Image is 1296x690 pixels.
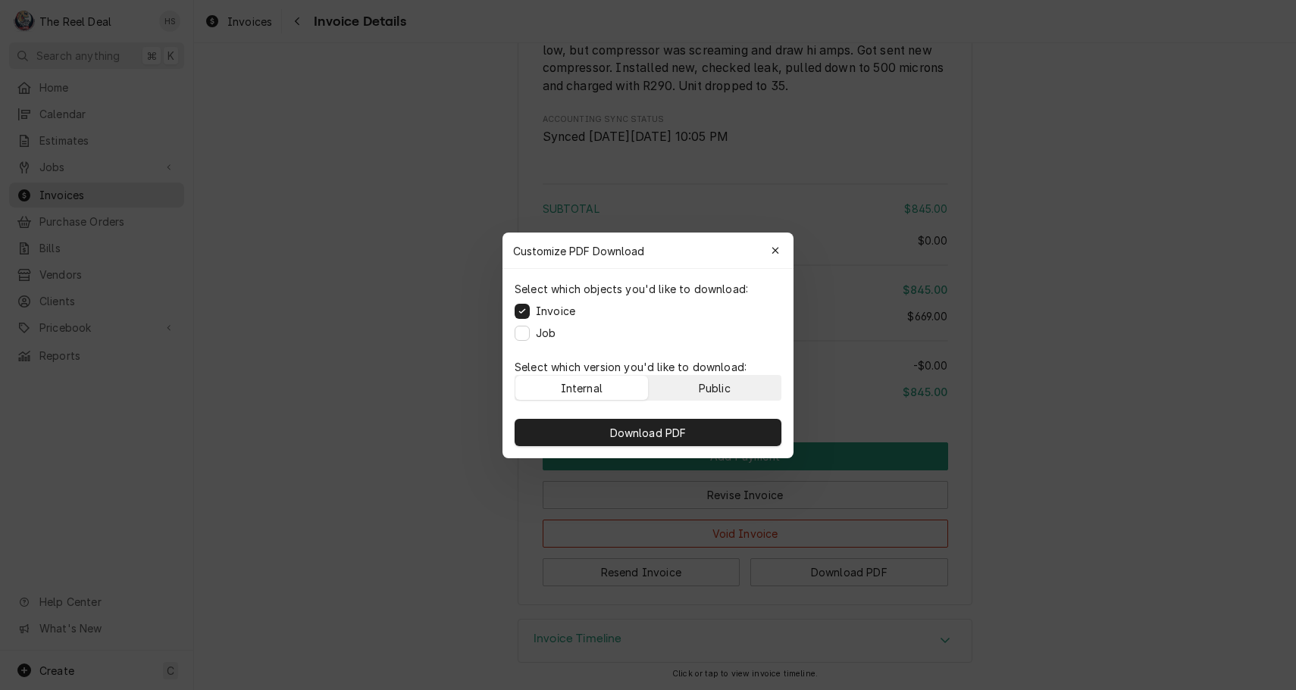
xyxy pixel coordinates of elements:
p: Select which objects you'd like to download: [515,281,748,297]
span: Download PDF [607,424,690,440]
label: Job [536,325,556,341]
div: Customize PDF Download [502,233,794,269]
label: Invoice [536,303,575,319]
p: Select which version you'd like to download: [515,359,781,375]
button: Download PDF [515,419,781,446]
div: Internal [561,379,603,395]
div: Public [699,379,731,395]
